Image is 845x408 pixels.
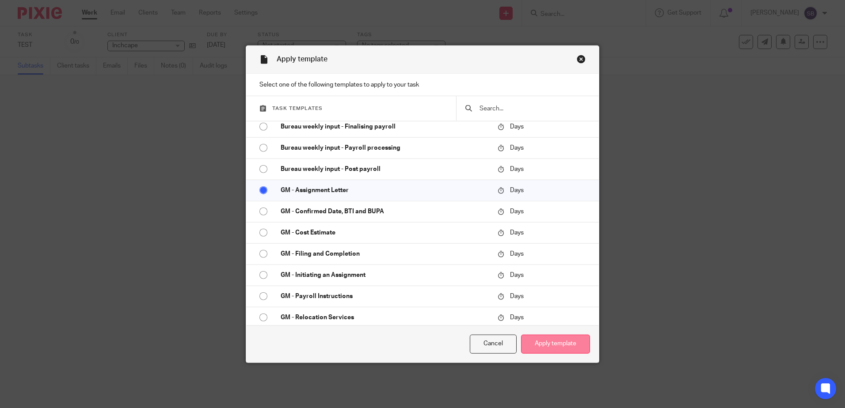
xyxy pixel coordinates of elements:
[510,208,524,215] span: Days
[510,230,524,236] span: Days
[272,106,323,111] span: Task templates
[521,335,590,354] button: Apply template
[281,271,489,280] p: GM - Initiating an Assignment
[281,165,489,174] p: Bureau weekly input - Post payroll
[281,122,489,131] p: Bureau weekly input - Finalising payroll
[281,144,489,152] p: Bureau weekly input - Payroll processing
[479,103,590,113] input: Search...
[510,124,524,130] span: Days
[510,187,524,193] span: Days
[246,73,599,96] p: Select one of the following templates to apply to your task
[281,207,489,216] p: GM - Confirmed Date, BTI and BUPA
[470,335,517,354] button: Cancel
[510,251,524,257] span: Days
[510,272,524,278] span: Days
[510,166,524,172] span: Days
[281,292,489,301] p: GM - Payroll Instructions
[277,56,327,63] span: Apply template
[281,249,489,258] p: GM - Filing and Completion
[510,145,524,151] span: Days
[281,313,489,322] p: GM - Relocation Services
[510,314,524,321] span: Days
[281,228,489,237] p: GM - Cost Estimate
[577,55,586,64] div: Close this dialog window
[510,293,524,299] span: Days
[281,186,489,195] p: GM - Assignment Letter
